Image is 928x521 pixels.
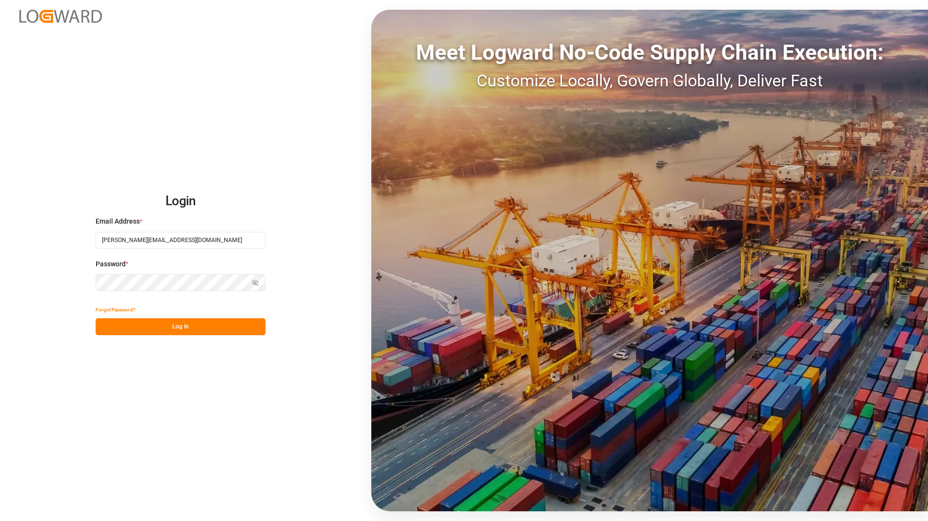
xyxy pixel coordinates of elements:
[96,186,265,217] h2: Login
[19,10,102,23] img: Logward_new_orange.png
[96,259,126,269] span: Password
[96,301,135,318] button: Forgot Password?
[371,36,928,68] div: Meet Logward No-Code Supply Chain Execution:
[96,216,140,227] span: Email Address
[371,68,928,93] div: Customize Locally, Govern Globally, Deliver Fast
[96,318,265,335] button: Log In
[96,232,265,249] input: Enter your email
